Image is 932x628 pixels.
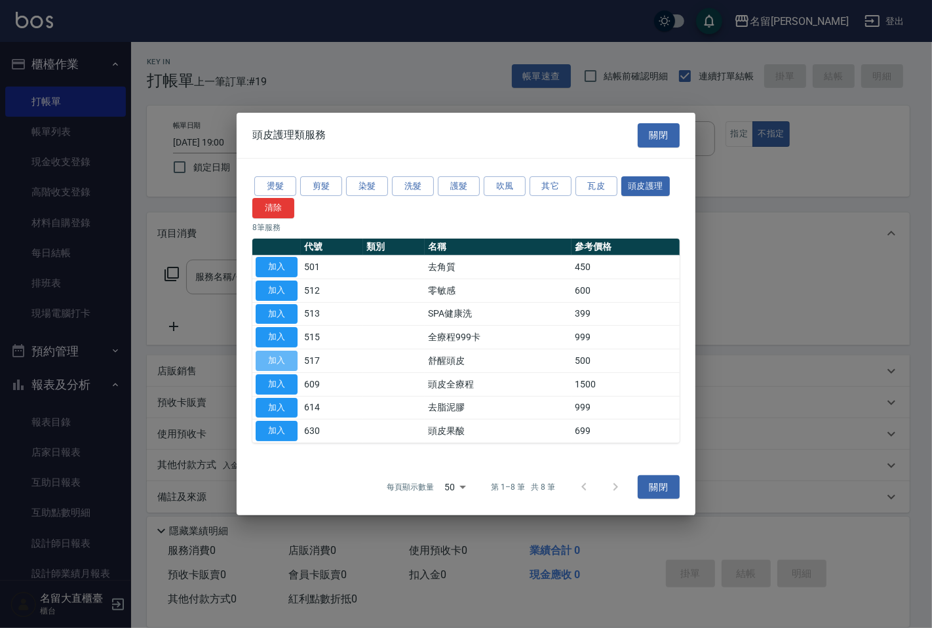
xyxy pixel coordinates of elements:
[621,176,670,196] button: 頭皮護理
[252,198,294,218] button: 清除
[301,255,363,279] td: 501
[346,176,388,196] button: 染髮
[638,475,680,500] button: 關閉
[256,304,298,324] button: 加入
[363,239,425,256] th: 類別
[492,481,555,493] p: 第 1–8 筆 共 8 筆
[572,302,680,326] td: 399
[301,349,363,372] td: 517
[425,255,572,279] td: 去角質
[301,420,363,443] td: 630
[301,279,363,302] td: 512
[439,469,471,505] div: 50
[572,372,680,396] td: 1500
[256,421,298,441] button: 加入
[392,176,434,196] button: 洗髮
[572,239,680,256] th: 參考價格
[425,349,572,372] td: 舒醒頭皮
[301,372,363,396] td: 609
[256,397,298,418] button: 加入
[572,326,680,349] td: 999
[572,279,680,302] td: 600
[425,326,572,349] td: 全療程999卡
[256,281,298,301] button: 加入
[387,481,434,493] p: 每頁顯示數量
[484,176,526,196] button: 吹風
[425,420,572,443] td: 頭皮果酸
[575,176,617,196] button: 瓦皮
[301,239,363,256] th: 代號
[425,279,572,302] td: 零敏感
[301,326,363,349] td: 515
[572,420,680,443] td: 699
[425,372,572,396] td: 頭皮全療程
[256,327,298,347] button: 加入
[300,176,342,196] button: 剪髮
[301,302,363,326] td: 513
[254,176,296,196] button: 燙髮
[425,396,572,420] td: 去脂泥膠
[256,257,298,277] button: 加入
[530,176,572,196] button: 其它
[256,374,298,395] button: 加入
[425,239,572,256] th: 名稱
[572,349,680,372] td: 500
[252,128,326,142] span: 頭皮護理類服務
[638,123,680,147] button: 關閉
[572,255,680,279] td: 450
[438,176,480,196] button: 護髮
[301,396,363,420] td: 614
[572,396,680,420] td: 999
[425,302,572,326] td: SPA健康洗
[252,222,680,233] p: 8 筆服務
[256,351,298,371] button: 加入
